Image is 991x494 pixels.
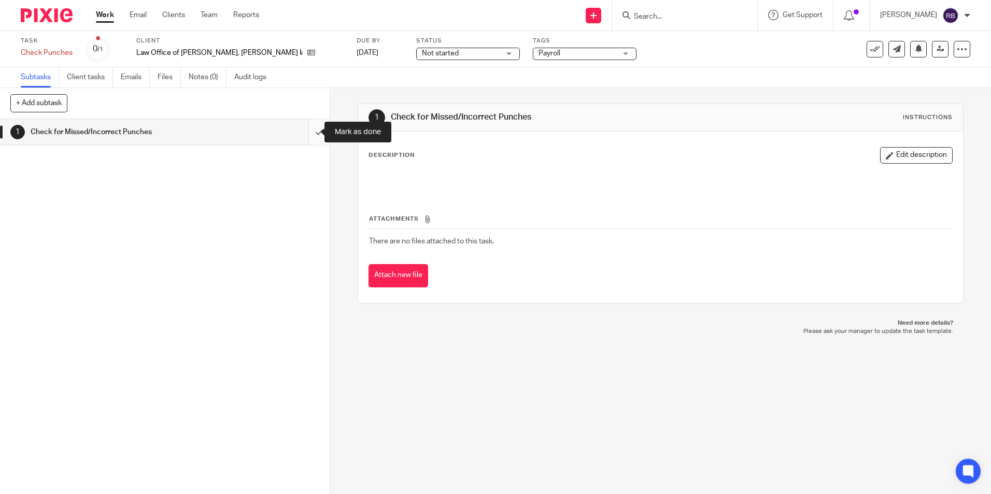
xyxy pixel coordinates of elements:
input: Search [633,12,726,22]
a: Subtasks [21,67,59,88]
span: Not started [422,50,459,57]
label: Status [416,37,520,45]
label: Tags [533,37,636,45]
label: Task [21,37,73,45]
img: svg%3E [942,7,959,24]
a: Team [201,10,218,20]
a: Work [96,10,114,20]
span: [DATE] [357,49,378,56]
span: Attachments [369,216,419,222]
span: Get Support [783,11,823,19]
h1: Check for Missed/Incorrect Punches [391,112,683,123]
a: Reports [233,10,259,20]
a: Email [130,10,147,20]
label: Due by [357,37,403,45]
a: Files [158,67,181,88]
p: Need more details? [368,319,953,327]
p: [PERSON_NAME] [880,10,937,20]
button: Attach new file [369,264,428,287]
p: Please ask your manager to update the task template. [368,327,953,336]
div: 0 [93,43,103,55]
a: Clients [162,10,185,20]
a: Client tasks [67,67,113,88]
div: Check Punches [21,48,73,58]
div: 1 [369,109,385,126]
h1: Check for Missed/Incorrect Punches [31,124,209,140]
a: Audit logs [234,67,274,88]
div: Instructions [903,113,953,122]
button: Edit description [880,147,953,164]
p: Law Office of [PERSON_NAME], [PERSON_NAME] Immigration Law [136,48,302,58]
p: Description [369,151,415,159]
button: + Add subtask [10,94,67,112]
span: Payroll [539,50,560,57]
img: Pixie [21,8,73,22]
span: There are no files attached to this task. [369,238,494,245]
a: Notes (0) [189,67,226,88]
div: 1 [10,125,25,139]
a: Emails [121,67,150,88]
small: /1 [97,47,103,52]
label: Client [136,37,344,45]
